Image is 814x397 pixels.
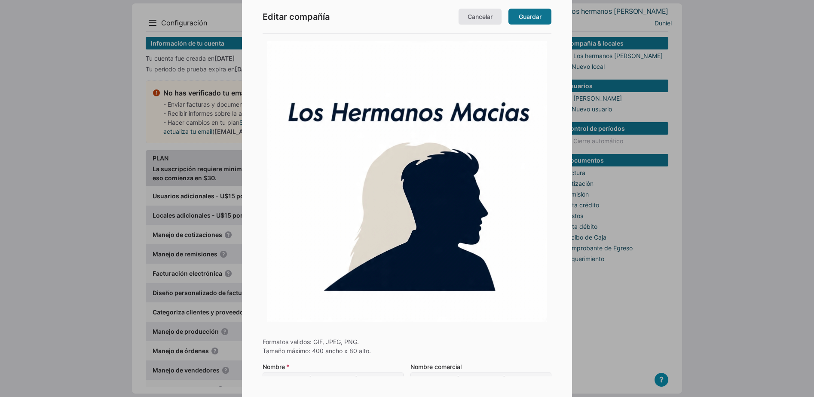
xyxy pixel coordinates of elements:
a: Guardar [508,9,551,25]
div: Formatos validos: GIF, JPEG, PNG. Tamaño máximo: 400 ancho x 80 alto. [263,337,371,355]
span: Editar compañía [263,11,330,22]
a: Cancelar [459,9,502,25]
input: Nombre comercial [410,372,551,385]
label: Nombre comercial [410,362,551,385]
label: Nombre [263,362,404,371]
